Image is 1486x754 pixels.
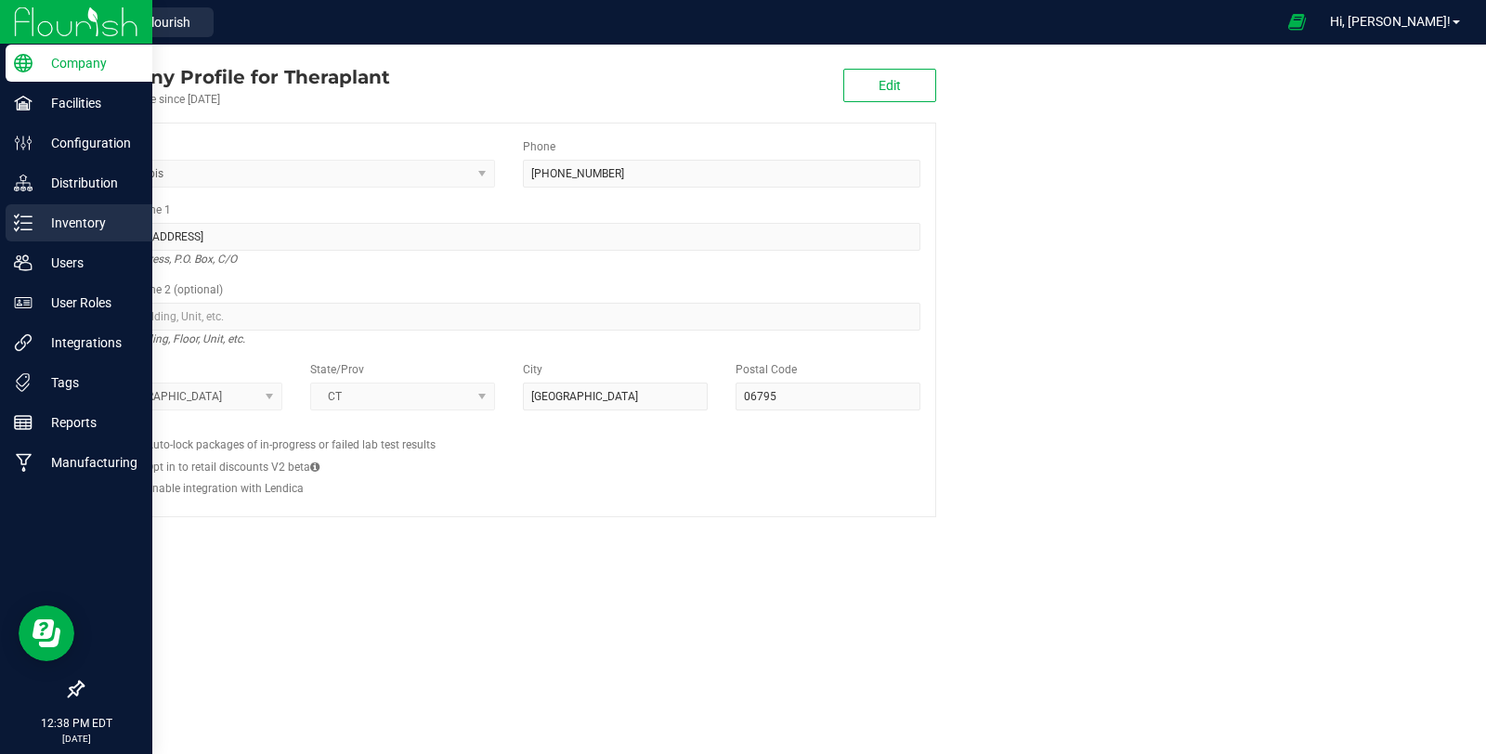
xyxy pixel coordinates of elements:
span: Open Ecommerce Menu [1276,4,1318,40]
p: [DATE] [8,732,144,746]
label: Postal Code [736,361,797,378]
p: Manufacturing [33,451,144,474]
inline-svg: Distribution [14,174,33,192]
inline-svg: Integrations [14,333,33,352]
div: Theraplant [82,63,390,91]
p: Users [33,252,144,274]
label: State/Prov [310,361,364,378]
p: Inventory [33,212,144,234]
label: City [523,361,542,378]
label: Auto-lock packages of in-progress or failed lab test results [146,436,436,453]
h2: Configs [98,424,920,436]
inline-svg: Facilities [14,94,33,112]
p: Integrations [33,331,144,354]
inline-svg: Reports [14,413,33,432]
p: Distribution [33,172,144,194]
i: Street address, P.O. Box, C/O [98,248,237,270]
input: Address [98,223,920,251]
i: Suite, Building, Floor, Unit, etc. [98,328,245,350]
inline-svg: Users [14,253,33,272]
p: Reports [33,411,144,434]
span: Edit [879,78,901,93]
span: Hi, [PERSON_NAME]! [1330,14,1451,29]
p: Tags [33,371,144,394]
label: Enable integration with Lendica [146,480,304,497]
inline-svg: Company [14,54,33,72]
p: User Roles [33,292,144,314]
input: Suite, Building, Unit, etc. [98,303,920,331]
p: Configuration [33,132,144,154]
inline-svg: Configuration [14,134,33,152]
div: Account active since [DATE] [82,91,390,108]
input: (123) 456-7890 [523,160,920,188]
button: Edit [843,69,936,102]
iframe: Resource center [19,605,74,661]
inline-svg: Inventory [14,214,33,232]
inline-svg: User Roles [14,293,33,312]
input: City [523,383,708,410]
p: Company [33,52,144,74]
inline-svg: Tags [14,373,33,392]
inline-svg: Manufacturing [14,453,33,472]
input: Postal Code [736,383,920,410]
p: 12:38 PM EDT [8,715,144,732]
label: Phone [523,138,555,155]
label: Opt in to retail discounts V2 beta [146,459,319,475]
label: Address Line 2 (optional) [98,281,223,298]
p: Facilities [33,92,144,114]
